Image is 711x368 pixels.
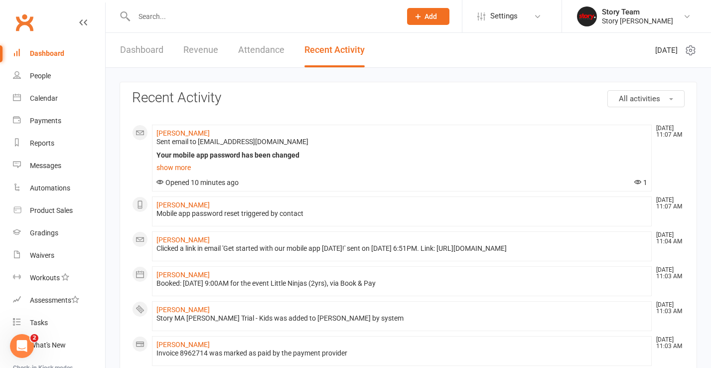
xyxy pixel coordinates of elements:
[619,94,660,103] span: All activities
[651,267,684,280] time: [DATE] 11:03 AM
[156,129,210,137] a: [PERSON_NAME]
[602,16,673,25] div: Story [PERSON_NAME]
[577,6,597,26] img: thumb_image1751589760.png
[156,209,647,218] div: Mobile app password reset triggered by contact
[30,117,61,125] div: Payments
[10,334,34,358] iframe: Intercom live chat
[156,151,647,160] div: Your mobile app password has been changed
[30,296,79,304] div: Assessments
[156,341,210,349] a: [PERSON_NAME]
[13,312,105,334] a: Tasks
[30,229,58,237] div: Gradings
[13,87,105,110] a: Calendar
[13,222,105,244] a: Gradings
[425,12,437,20] span: Add
[30,184,70,192] div: Automations
[30,319,48,327] div: Tasks
[30,72,51,80] div: People
[156,138,308,146] span: Sent email to [EMAIL_ADDRESS][DOMAIN_NAME]
[655,44,678,56] span: [DATE]
[13,267,105,289] a: Workouts
[651,197,684,210] time: [DATE] 11:07 AM
[13,334,105,357] a: What's New
[156,161,647,175] a: show more
[120,33,163,67] a: Dashboard
[13,155,105,177] a: Messages
[156,201,210,209] a: [PERSON_NAME]
[13,177,105,199] a: Automations
[12,10,37,35] a: Clubworx
[30,274,60,282] div: Workouts
[30,334,38,342] span: 2
[156,236,210,244] a: [PERSON_NAME]
[13,244,105,267] a: Waivers
[132,90,685,106] h3: Recent Activity
[651,232,684,245] time: [DATE] 11:04 AM
[13,110,105,132] a: Payments
[156,306,210,314] a: [PERSON_NAME]
[13,65,105,87] a: People
[238,33,284,67] a: Attendance
[13,42,105,65] a: Dashboard
[651,302,684,315] time: [DATE] 11:03 AM
[607,90,685,107] button: All activities
[407,8,449,25] button: Add
[304,33,365,67] a: Recent Activity
[13,199,105,222] a: Product Sales
[156,279,647,288] div: Booked: [DATE] 9:00AM for the event Little Ninjas (2yrs), via Book & Pay
[156,244,647,253] div: Clicked a link in email 'Get started with our mobile app [DATE]!' sent on [DATE] 6:51PM. Link: [U...
[602,7,673,16] div: Story Team
[30,341,66,349] div: What's New
[156,349,647,358] div: Invoice 8962714 was marked as paid by the payment provider
[13,132,105,155] a: Reports
[156,179,239,186] span: Opened 10 minutes ago
[131,9,394,23] input: Search...
[30,162,61,170] div: Messages
[651,125,684,138] time: [DATE] 11:07 AM
[30,49,64,57] div: Dashboard
[13,289,105,312] a: Assessments
[156,314,647,323] div: Story MA [PERSON_NAME] Trial - Kids was added to [PERSON_NAME] by system
[30,139,54,147] div: Reports
[634,179,647,186] span: 1
[651,337,684,350] time: [DATE] 11:03 AM
[490,5,518,27] span: Settings
[183,33,218,67] a: Revenue
[30,206,73,214] div: Product Sales
[30,94,58,102] div: Calendar
[30,251,54,259] div: Waivers
[156,271,210,279] a: [PERSON_NAME]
